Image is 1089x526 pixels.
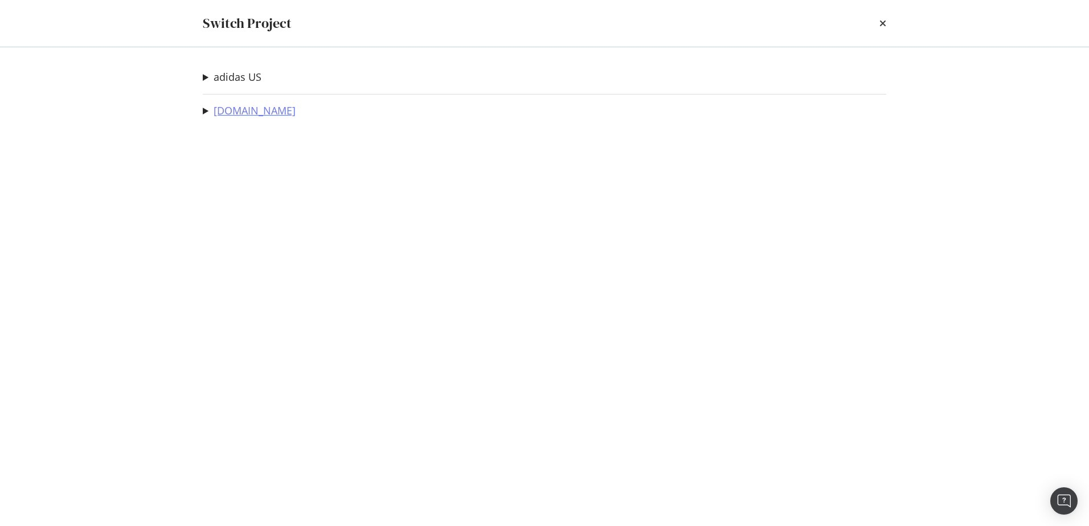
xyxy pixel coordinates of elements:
div: Open Intercom Messenger [1050,487,1078,515]
div: times [879,14,886,33]
a: [DOMAIN_NAME] [214,105,296,117]
summary: [DOMAIN_NAME] [203,104,296,118]
a: adidas US [214,71,261,83]
div: Switch Project [203,14,292,33]
summary: adidas US [203,70,261,85]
